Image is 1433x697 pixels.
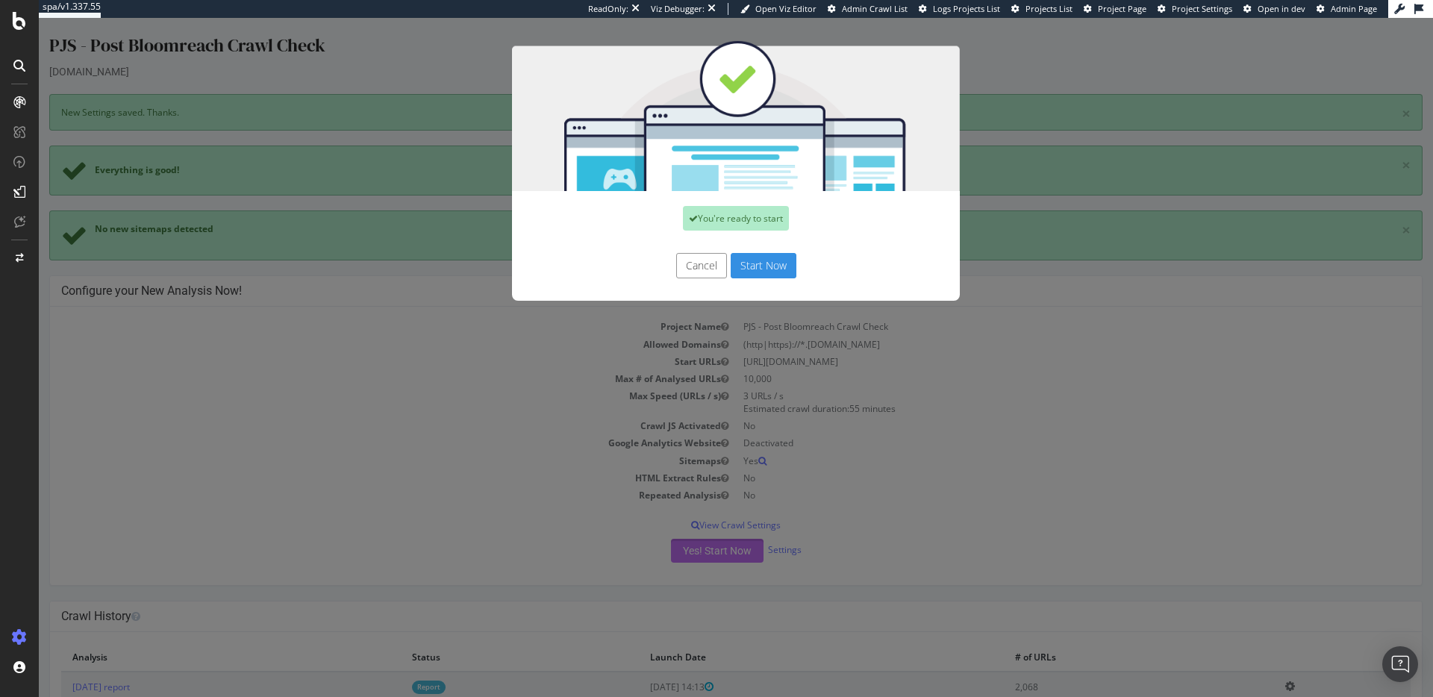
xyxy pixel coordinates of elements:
[473,22,921,173] img: You're all set!
[1011,3,1073,15] a: Projects List
[919,3,1000,15] a: Logs Projects List
[755,3,817,14] span: Open Viz Editor
[1158,3,1232,15] a: Project Settings
[1243,3,1305,15] a: Open in dev
[637,235,688,260] button: Cancel
[644,188,750,213] div: You're ready to start
[740,3,817,15] a: Open Viz Editor
[1317,3,1377,15] a: Admin Page
[1025,3,1073,14] span: Projects List
[1258,3,1305,14] span: Open in dev
[1331,3,1377,14] span: Admin Page
[828,3,908,15] a: Admin Crawl List
[692,235,758,260] button: Start Now
[588,3,628,15] div: ReadOnly:
[1172,3,1232,14] span: Project Settings
[1382,646,1418,682] div: Open Intercom Messenger
[933,3,1000,14] span: Logs Projects List
[842,3,908,14] span: Admin Crawl List
[651,3,705,15] div: Viz Debugger:
[1098,3,1146,14] span: Project Page
[1084,3,1146,15] a: Project Page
